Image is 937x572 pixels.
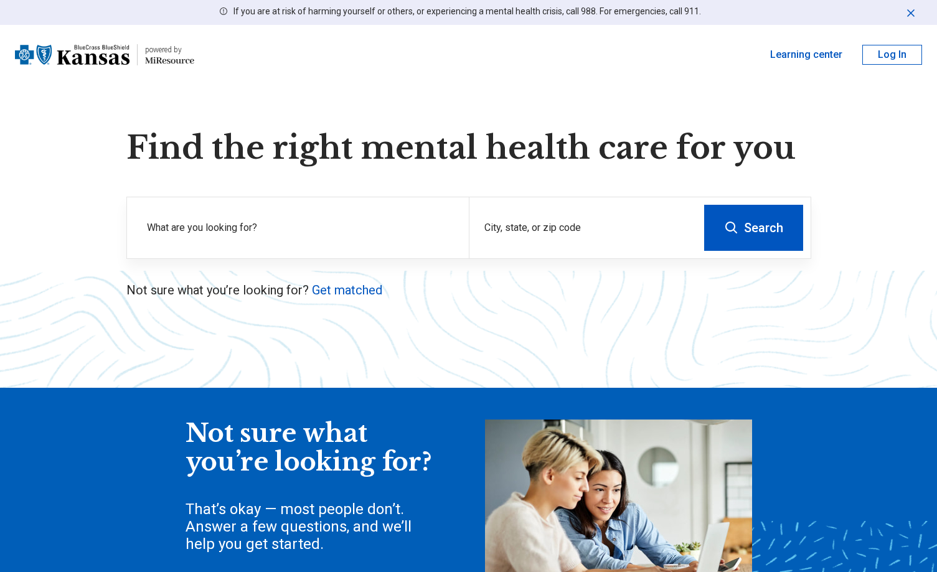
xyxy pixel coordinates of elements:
[147,220,454,235] label: What are you looking for?
[126,281,811,299] p: Not sure what you’re looking for?
[186,420,435,476] div: Not sure what you’re looking for?
[862,45,922,65] button: Log In
[186,500,435,553] div: That’s okay — most people don’t. Answer a few questions, and we’ll help you get started.
[15,40,194,70] a: Blue Cross Blue Shield Kansaspowered by
[15,40,129,70] img: Blue Cross Blue Shield Kansas
[145,44,194,55] div: powered by
[704,205,803,251] button: Search
[312,283,382,298] a: Get matched
[126,129,811,167] h1: Find the right mental health care for you
[905,5,917,20] button: Dismiss
[233,5,701,18] p: If you are at risk of harming yourself or others, or experiencing a mental health crisis, call 98...
[770,47,842,62] a: Learning center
